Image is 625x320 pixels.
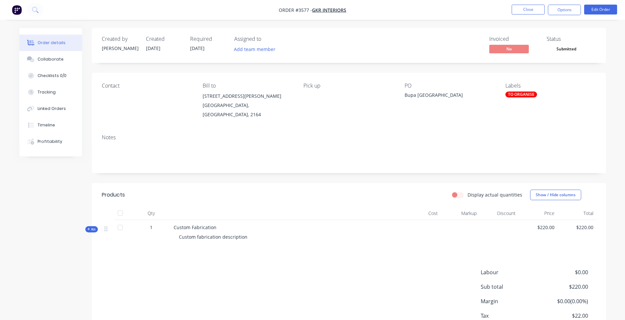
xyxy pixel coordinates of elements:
[203,92,293,101] div: [STREET_ADDRESS][PERSON_NAME]
[505,83,596,89] div: Labels
[85,226,98,232] div: Kit
[131,207,171,220] div: Qty
[402,207,440,220] div: Cost
[234,36,300,42] div: Assigned to
[560,224,593,231] span: $220.00
[489,36,539,42] div: Invoiced
[203,92,293,119] div: [STREET_ADDRESS][PERSON_NAME][GEOGRAPHIC_DATA], [GEOGRAPHIC_DATA], 2164
[557,207,596,220] div: Total
[19,35,82,51] button: Order details
[230,45,279,54] button: Add team member
[279,7,312,13] span: Order #3577 -
[38,89,56,95] div: Tracking
[530,190,581,200] button: Show / Hide columns
[303,83,394,89] div: Pick up
[481,297,539,305] span: Margin
[547,45,586,55] button: Submitted
[539,268,588,276] span: $0.00
[102,134,596,141] div: Notes
[481,283,539,291] span: Sub total
[38,73,67,79] div: Checklists 0/0
[38,106,66,112] div: Linked Orders
[479,207,518,220] div: Discount
[38,56,64,62] div: Collaborate
[102,83,192,89] div: Contact
[38,40,66,46] div: Order details
[518,207,557,220] div: Price
[481,312,539,320] span: Tax
[312,7,346,13] a: GKR Interiors
[38,139,62,145] div: Profitability
[190,36,226,42] div: Required
[19,67,82,84] button: Checklists 0/0
[234,45,279,54] button: Add team member
[38,122,55,128] div: Timeline
[468,191,522,198] label: Display actual quantities
[19,100,82,117] button: Linked Orders
[405,92,487,101] div: Bupa [GEOGRAPHIC_DATA]
[512,5,545,14] button: Close
[505,92,537,97] div: TO ORGANISE
[19,133,82,150] button: Profitability
[12,5,22,15] img: Factory
[584,5,617,14] button: Edit Order
[87,227,96,232] span: Kit
[539,297,588,305] span: $0.00 ( 0.00 %)
[150,224,153,231] span: 1
[539,312,588,320] span: $22.00
[539,283,588,291] span: $220.00
[190,45,205,51] span: [DATE]
[179,234,247,240] span: Custom fabrication description
[19,51,82,67] button: Collaborate
[481,268,539,276] span: Labour
[203,101,293,119] div: [GEOGRAPHIC_DATA], [GEOGRAPHIC_DATA], 2164
[547,36,596,42] div: Status
[489,45,529,53] span: No
[19,84,82,100] button: Tracking
[203,83,293,89] div: Bill to
[102,36,138,42] div: Created by
[547,45,586,53] span: Submitted
[548,5,581,15] button: Options
[440,207,479,220] div: Markup
[102,45,138,52] div: [PERSON_NAME]
[521,224,554,231] span: $220.00
[102,191,125,199] div: Products
[405,83,495,89] div: PO
[19,117,82,133] button: Timeline
[174,224,216,230] span: Custom Fabrication
[146,45,160,51] span: [DATE]
[146,36,182,42] div: Created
